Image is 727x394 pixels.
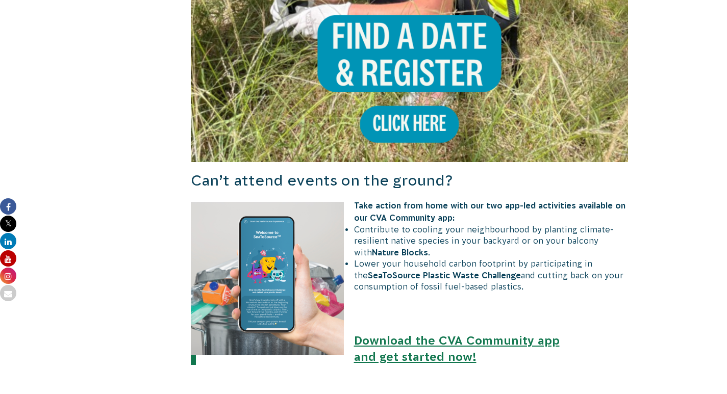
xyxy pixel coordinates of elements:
strong: Take action from home with our two app-led activities available on our CVA Community app: [354,201,625,222]
a: Download the CVA Community app and get started now! [354,334,560,363]
h3: Can’t attend events on the ground? [191,170,629,191]
li: Lower your household carbon footprint by participating in the and cutting back on your consumptio... [201,258,629,292]
strong: SeaToSource Plastic Waste Challenge [368,271,521,280]
li: Contribute to cooling your neighbourhood by planting climate-resilient native species in your bac... [201,224,629,258]
strong: Nature Blocks [372,248,428,257]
